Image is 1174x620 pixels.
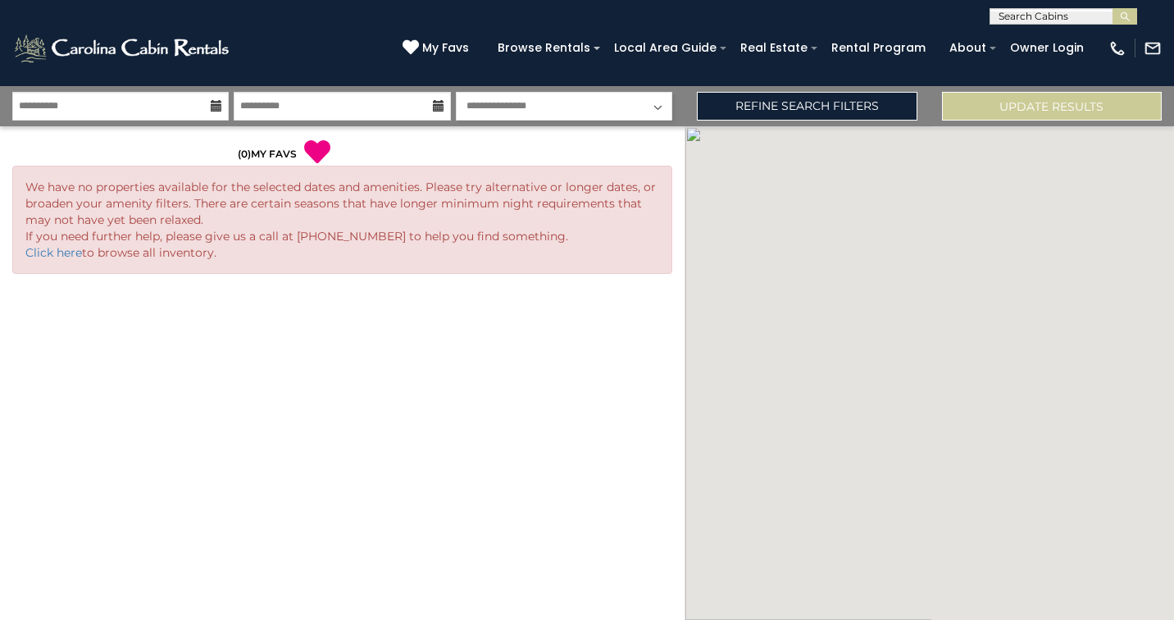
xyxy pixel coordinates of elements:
a: (0)MY FAVS [238,148,297,160]
img: phone-regular-white.png [1108,39,1126,57]
p: We have no properties available for the selected dates and amenities. Please try alternative or l... [25,179,659,261]
a: Click here [25,245,82,260]
img: White-1-2.png [12,32,234,65]
a: Browse Rentals [489,35,598,61]
a: My Favs [403,39,473,57]
a: Refine Search Filters [697,92,917,121]
a: About [941,35,994,61]
a: Real Estate [732,35,816,61]
button: Update Results [942,92,1162,121]
a: Owner Login [1002,35,1092,61]
a: Rental Program [823,35,934,61]
img: mail-regular-white.png [1144,39,1162,57]
a: Local Area Guide [606,35,725,61]
span: 0 [241,148,248,160]
span: My Favs [422,39,469,57]
span: ( ) [238,148,251,160]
